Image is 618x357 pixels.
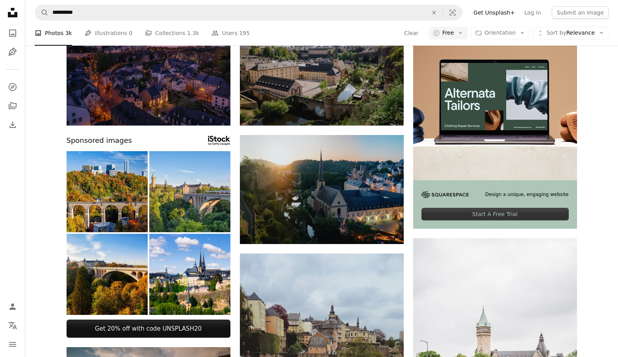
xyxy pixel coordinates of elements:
a: Users 195 [212,20,249,46]
span: Relevance [546,29,595,37]
button: Menu [5,337,20,352]
button: Search Unsplash [35,5,48,20]
button: Free [429,27,468,39]
a: Explore [5,79,20,95]
button: Sort byRelevance [533,27,609,39]
img: Grand Duchy of Luxembourg, city skyline at Pont Adolphe Bridge [149,151,230,232]
button: Language [5,318,20,333]
a: Illustrations [5,44,20,60]
img: Autumn View of Office Buildings in Kirchberg District, City of Luxembourg [67,151,148,232]
img: Luxembourg City and Adolphe Bridge view in autumn [67,234,148,315]
img: file-1707885205802-88dd96a21c72image [413,17,577,180]
img: white and brown concrete building [240,135,404,244]
img: aerial view of city during daytime [67,17,230,126]
span: 1.3k [187,29,199,37]
a: white and brown concrete building [240,186,404,193]
span: 0 [129,29,132,37]
button: Clear [404,27,419,39]
a: Illustrations 0 [85,20,132,46]
button: Clear [425,5,443,20]
span: Sponsored images [67,135,132,146]
img: Luxembourg Old Town [149,234,230,315]
img: brown concrete building near green trees under white clouds during daytime [240,17,404,126]
span: Orientation [484,30,516,36]
a: Download History [5,117,20,133]
a: Photos [5,25,20,41]
button: Visual search [443,5,462,20]
a: Home — Unsplash [5,5,20,22]
span: Design a unique, engaging website [485,191,569,198]
a: Log in [520,6,546,19]
form: Find visuals sitewide [35,5,462,20]
a: Design a unique, engaging websiteStart A Free Trial [413,17,577,229]
a: Collections 1.3k [145,20,199,46]
div: Start A Free Trial [421,208,569,220]
a: Collections [5,98,20,114]
span: Sort by [546,30,566,36]
span: Free [442,29,454,37]
button: Submit an image [552,6,609,19]
span: 195 [239,29,250,37]
a: Log in / Sign up [5,299,20,314]
button: Orientation [471,27,529,39]
a: Get 20% off with code UNSPLASH20 [67,320,230,338]
a: Get Unsplash+ [469,6,520,19]
img: file-1705255347840-230a6ab5bca9image [421,191,469,198]
a: brown concrete building near green trees under white clouds during daytime [240,67,404,74]
a: aerial view of city during daytime [67,67,230,74]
